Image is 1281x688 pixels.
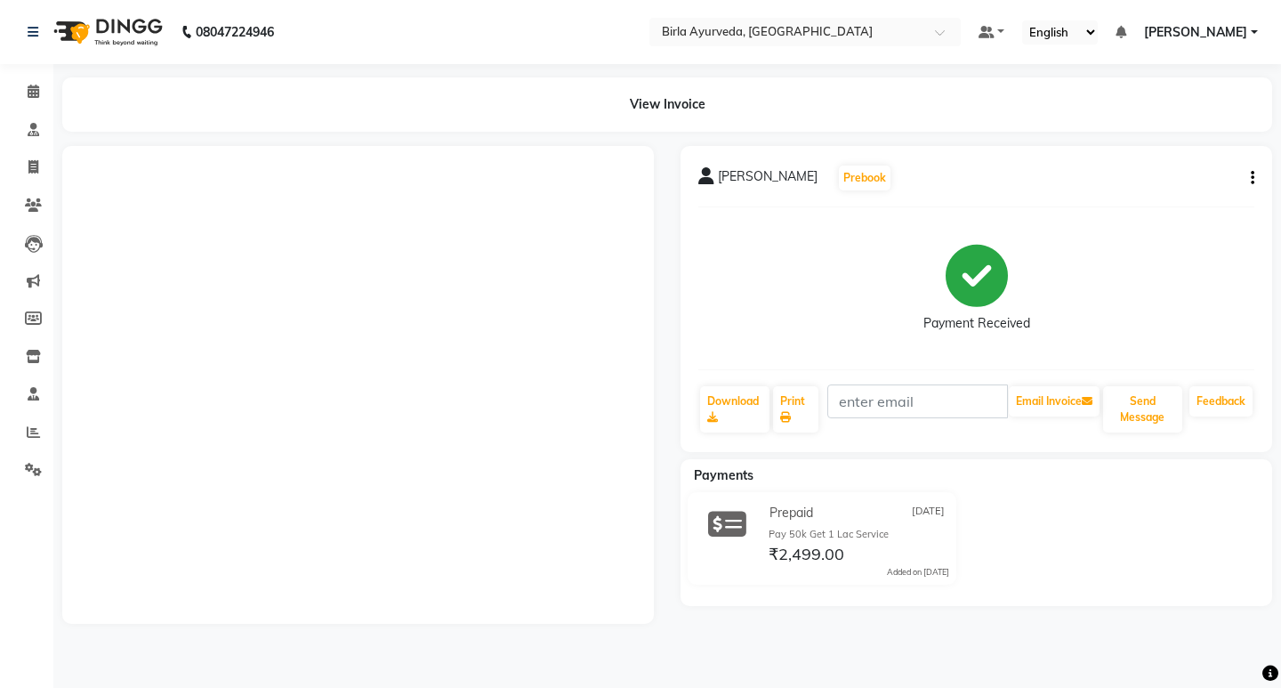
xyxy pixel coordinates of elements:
div: Payment Received [923,314,1030,333]
a: Feedback [1189,386,1253,417]
span: ₹2,499.00 [769,544,844,569]
button: Send Message [1103,386,1182,433]
a: Download [700,386,769,433]
input: enter email [827,384,1007,418]
button: Email Invoice [1009,386,1100,417]
b: 08047224946 [196,7,274,57]
span: Prepaid [769,504,813,522]
button: Prebook [839,166,890,190]
span: Payments [694,467,753,483]
img: logo [45,7,167,57]
div: Added on [DATE] [887,566,949,579]
span: [DATE] [912,504,945,522]
span: [PERSON_NAME] [1144,23,1247,42]
span: [PERSON_NAME] [718,167,818,192]
div: Pay 50k Get 1 Lac Service [769,527,949,542]
a: Print [773,386,818,433]
div: View Invoice [62,77,1272,132]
